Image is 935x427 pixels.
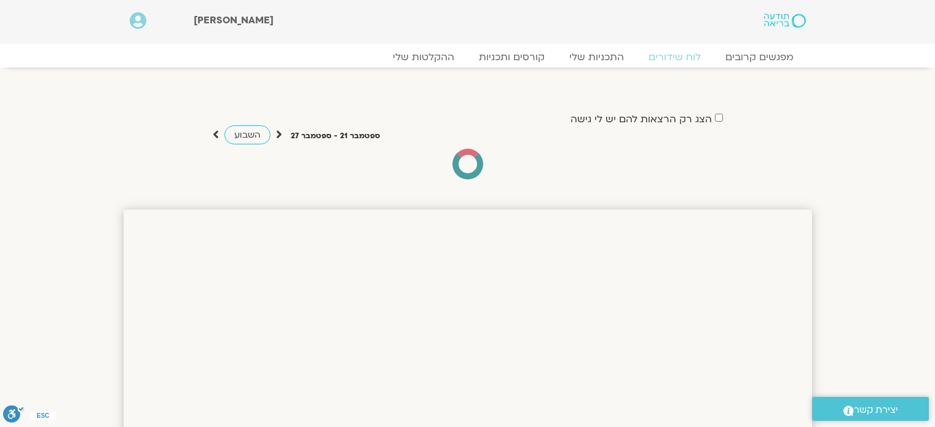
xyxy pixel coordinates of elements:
[812,397,929,421] a: יצירת קשר
[570,114,712,125] label: הצג רק הרצאות להם יש לי גישה
[713,51,806,63] a: מפגשים קרובים
[130,51,806,63] nav: Menu
[291,130,380,143] p: ספטמבר 21 - ספטמבר 27
[557,51,636,63] a: התכניות שלי
[224,125,270,144] a: השבוע
[854,402,898,418] span: יצירת קשר
[467,51,557,63] a: קורסים ותכניות
[194,14,274,27] span: [PERSON_NAME]
[234,129,261,141] span: השבוע
[636,51,713,63] a: לוח שידורים
[381,51,467,63] a: ההקלטות שלי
